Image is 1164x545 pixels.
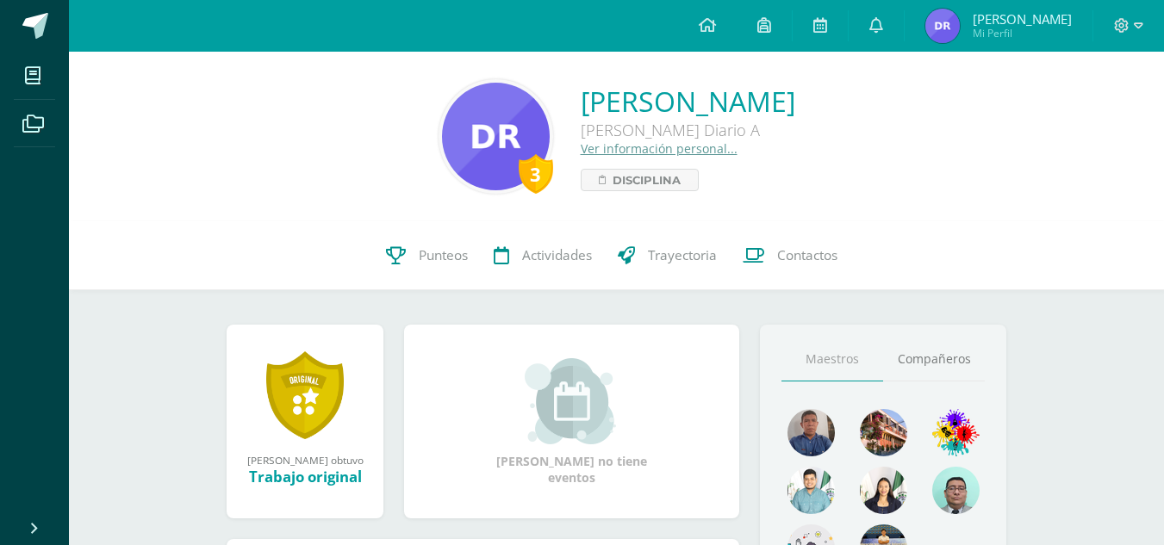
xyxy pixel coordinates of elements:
div: [PERSON_NAME] obtuvo [244,453,366,467]
img: c490b80d80e9edf85c435738230cd812.png [932,409,980,456]
a: Actividades [481,221,605,290]
a: Ver información personal... [581,140,738,157]
img: 15ead7f1e71f207b867fb468c38fe54e.png [787,409,835,456]
img: 9cd70511ceb3bad75a68d51cd5298682.png [925,9,960,43]
img: 3e108a040f21997f7e52dfe8a4f5438d.png [932,467,980,514]
a: Maestros [781,338,883,381]
img: 0f63e8005e7200f083a8d258add6f512.png [787,467,835,514]
a: Trayectoria [605,221,730,290]
span: Disciplina [613,170,681,190]
a: Contactos [730,221,850,290]
img: e29994105dc3c498302d04bab28faecd.png [860,409,907,456]
div: Trabajo original [244,467,366,486]
span: Actividades [522,246,592,264]
span: Punteos [419,246,468,264]
a: Disciplina [581,169,699,191]
img: event_small.png [525,358,619,444]
img: 920b4f298ff235337383e5a0fa7cc6bd.png [442,83,550,190]
a: Punteos [373,221,481,290]
span: Contactos [777,246,837,264]
span: Mi Perfil [973,26,1072,40]
a: [PERSON_NAME] [581,83,795,120]
img: 068d160f17d47aae500bebc0d36e6d47.png [860,467,907,514]
a: Compañeros [883,338,985,381]
span: Trayectoria [648,246,717,264]
div: [PERSON_NAME] Diario A [581,120,795,140]
span: [PERSON_NAME] [973,10,1072,28]
div: 3 [519,154,553,194]
div: [PERSON_NAME] no tiene eventos [486,358,658,486]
